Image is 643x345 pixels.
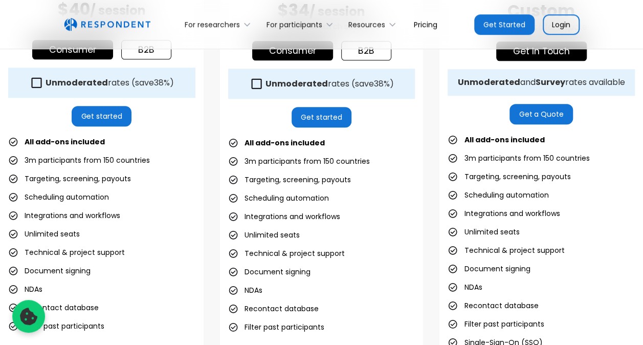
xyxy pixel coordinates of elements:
[509,104,573,124] a: Get a Quote
[374,78,390,90] span: 38%
[8,190,109,204] li: Scheduling automation
[260,12,342,36] div: For participants
[46,78,174,88] div: rates (save )
[458,76,520,88] strong: Unmoderated
[265,78,328,90] strong: Unmoderated
[121,40,171,59] a: b2b
[228,283,262,297] li: NDAs
[228,209,340,224] li: Integrations and workflows
[448,262,530,276] li: Document signing
[458,77,625,88] div: and rates available
[348,19,385,30] div: Resources
[448,317,544,331] li: Filter past participants
[448,225,519,239] li: Unlimited seats
[8,153,150,167] li: 3m participants from 150 countries
[8,245,125,260] li: Technical & project support
[252,41,333,60] a: Consumer
[8,319,104,333] li: Filter past participants
[343,12,406,36] div: Resources
[8,227,80,241] li: Unlimited seats
[25,137,105,147] strong: All add-ons included
[8,300,99,315] li: Recontact database
[448,243,564,257] li: Technical & project support
[8,171,131,186] li: Targeting, screening, payouts
[448,188,548,202] li: Scheduling automation
[341,41,391,60] a: b2b
[228,265,311,279] li: Document signing
[228,301,319,316] li: Recontact database
[448,280,482,294] li: NDAs
[32,40,113,59] a: Consumer
[448,151,589,165] li: 3m participants from 150 countries
[292,107,351,127] a: Get started
[228,191,329,205] li: Scheduling automation
[464,135,544,145] strong: All add-ons included
[64,18,150,31] img: Untitled UI logotext
[228,246,345,261] li: Technical & project support
[228,154,370,168] li: 3m participants from 150 countries
[154,77,170,89] span: 38%
[536,76,565,88] strong: Survey
[72,106,131,126] a: Get started
[265,79,394,89] div: rates (save )
[267,19,322,30] div: For participants
[448,169,570,184] li: Targeting, screening, payouts
[64,18,150,31] a: home
[406,12,446,36] a: Pricing
[8,282,42,296] li: NDAs
[228,320,324,334] li: Filter past participants
[228,228,300,242] li: Unlimited seats
[448,298,538,313] li: Recontact database
[8,208,120,223] li: Integrations and workflows
[8,264,91,278] li: Document signing
[245,138,325,148] strong: All add-ons included
[46,77,108,89] strong: Unmoderated
[179,12,260,36] div: For researchers
[543,14,580,35] a: Login
[496,41,587,61] a: get in touch
[228,172,351,187] li: Targeting, screening, payouts
[474,14,535,35] a: Get Started
[185,19,240,30] div: For researchers
[448,206,560,221] li: Integrations and workflows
